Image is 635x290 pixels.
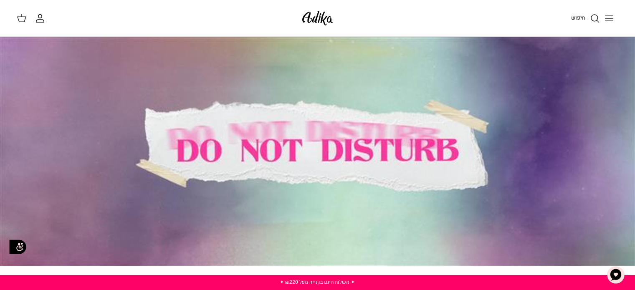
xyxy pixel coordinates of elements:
button: Toggle menu [600,9,618,28]
a: החשבון שלי [35,13,48,23]
button: צ'אט [603,262,628,287]
span: חיפוש [571,14,585,22]
img: Adika IL [300,8,335,28]
a: ✦ משלוח חינם בקנייה מעל ₪220 ✦ [280,278,355,286]
img: accessibility_icon02.svg [6,235,29,258]
a: חיפוש [571,13,600,23]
